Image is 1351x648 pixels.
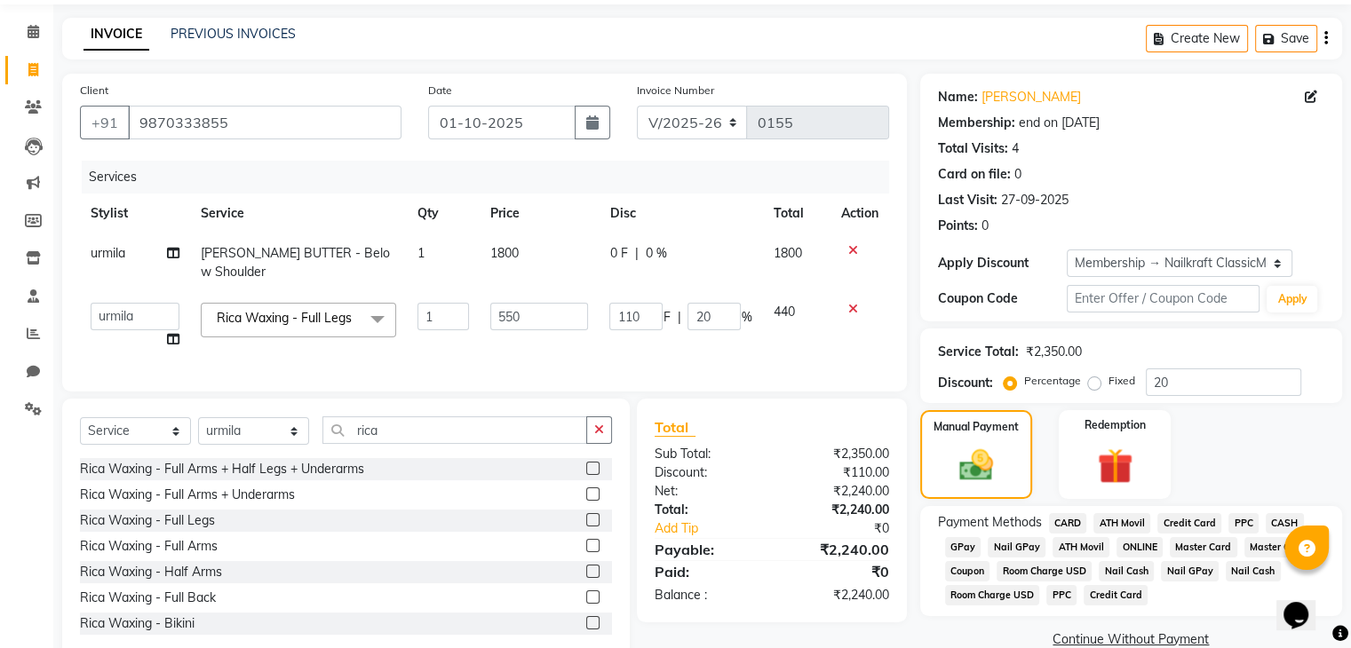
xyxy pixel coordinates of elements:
[773,304,794,320] span: 440
[773,245,801,261] span: 1800
[641,463,772,482] div: Discount:
[663,308,670,327] span: F
[1276,577,1333,630] iframe: chat widget
[641,445,772,463] div: Sub Total:
[80,486,295,504] div: Rica Waxing - Full Arms + Underarms
[741,308,751,327] span: %
[217,310,352,326] span: Rica Waxing - Full Legs
[772,586,902,605] div: ₹2,240.00
[830,194,889,233] th: Action
[981,88,1081,107] a: [PERSON_NAME]
[1014,165,1021,184] div: 0
[945,585,1040,605] span: Room Charge USD
[634,244,638,263] span: |
[1267,286,1317,312] button: Apply
[80,537,218,556] div: Rica Waxing - Full Arms
[80,194,190,233] th: Stylist
[1026,343,1082,361] div: ₹2,350.00
[1255,25,1317,52] button: Save
[772,445,902,463] div: ₹2,350.00
[490,245,519,261] span: 1800
[938,139,1008,158] div: Total Visits:
[1019,114,1100,132] div: end on [DATE]
[981,217,989,235] div: 0
[1049,513,1087,533] span: CARD
[91,245,125,261] span: urmila
[641,539,772,560] div: Payable:
[938,374,993,392] div: Discount:
[80,563,222,581] div: Rica Waxing - Half Arms
[641,519,793,538] a: Add Tip
[1085,417,1146,433] label: Redemption
[82,161,902,194] div: Services
[352,310,360,326] a: x
[945,537,981,557] span: GPay
[480,194,599,233] th: Price
[1053,537,1109,557] span: ATH Movil
[80,511,215,530] div: Rica Waxing - Full Legs
[938,343,1019,361] div: Service Total:
[1067,285,1260,312] input: Enter Offer / Coupon Code
[1228,513,1259,533] span: PPC
[772,539,902,560] div: ₹2,240.00
[938,513,1042,532] span: Payment Methods
[1161,561,1219,581] span: Nail GPay
[641,482,772,501] div: Net:
[128,106,401,139] input: Search by Name/Mobile/Email/Code
[609,244,627,263] span: 0 F
[407,194,480,233] th: Qty
[772,561,902,582] div: ₹0
[1084,585,1148,605] span: Credit Card
[655,418,695,437] span: Total
[428,83,452,99] label: Date
[80,614,195,633] div: Rica Waxing - Bikini
[938,165,1011,184] div: Card on file:
[417,245,425,261] span: 1
[171,26,296,42] a: PREVIOUS INVOICES
[1086,444,1144,488] img: _gift.svg
[1109,373,1135,389] label: Fixed
[1157,513,1221,533] span: Credit Card
[1012,139,1019,158] div: 4
[80,106,130,139] button: +91
[599,194,762,233] th: Disc
[1117,537,1163,557] span: ONLINE
[772,501,902,519] div: ₹2,240.00
[1099,561,1154,581] span: Nail Cash
[641,561,772,582] div: Paid:
[1046,585,1077,605] span: PPC
[677,308,680,327] span: |
[637,83,714,99] label: Invoice Number
[945,561,990,581] span: Coupon
[1024,373,1081,389] label: Percentage
[1001,191,1069,209] div: 27-09-2025
[190,194,407,233] th: Service
[938,254,1067,273] div: Apply Discount
[938,217,978,235] div: Points:
[938,88,978,107] div: Name:
[641,501,772,519] div: Total:
[988,537,1045,557] span: Nail GPay
[80,83,108,99] label: Client
[997,561,1092,581] span: Room Charge USD
[83,19,149,51] a: INVOICE
[934,419,1019,435] label: Manual Payment
[1146,25,1248,52] button: Create New
[1170,537,1237,557] span: Master Card
[772,482,902,501] div: ₹2,240.00
[1226,561,1281,581] span: Nail Cash
[772,463,902,482] div: ₹110.00
[938,114,1015,132] div: Membership:
[645,244,666,263] span: 0 %
[322,416,587,444] input: Search or Scan
[793,519,902,538] div: ₹0
[80,460,364,478] div: Rica Waxing - Full Arms + Half Legs + Underarms
[1266,513,1304,533] span: CASH
[80,589,216,607] div: Rica Waxing - Full Back
[938,191,997,209] div: Last Visit:
[201,245,390,280] span: [PERSON_NAME] BUTTER - Below Shoulder
[949,446,1004,485] img: _cash.svg
[641,586,772,605] div: Balance :
[762,194,830,233] th: Total
[1093,513,1150,533] span: ATH Movil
